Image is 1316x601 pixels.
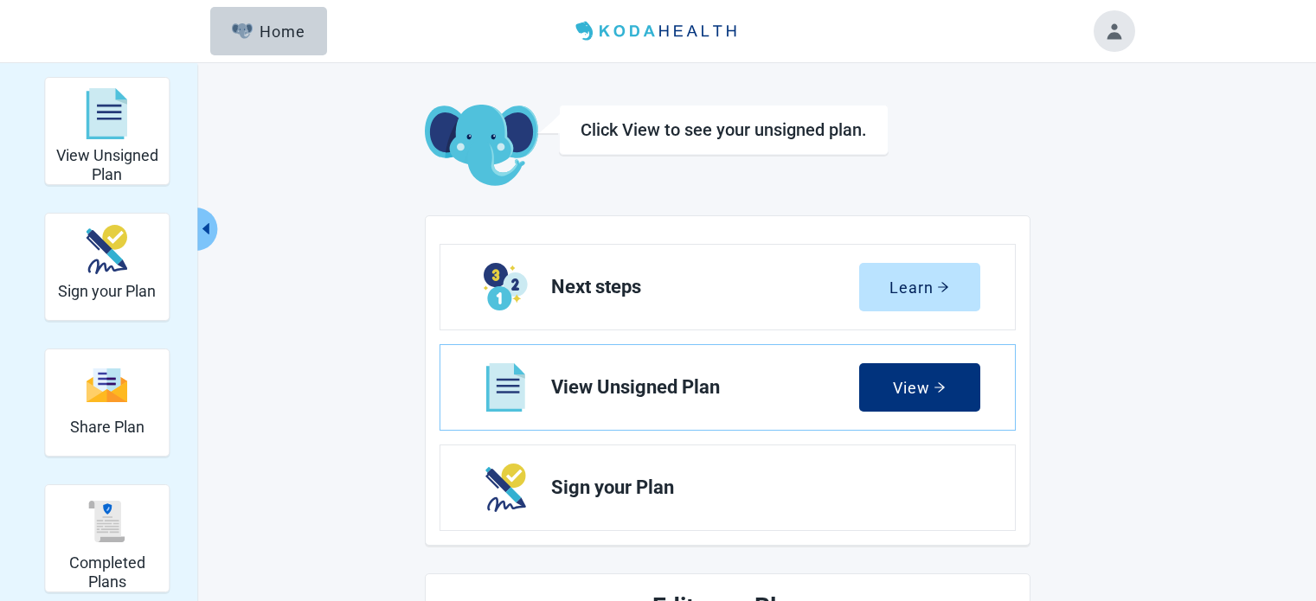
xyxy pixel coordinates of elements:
div: View [893,379,946,396]
img: Koda Elephant [425,105,538,188]
span: caret-left [198,221,215,237]
img: Koda Health [568,17,747,45]
img: svg%3e [87,367,128,404]
div: Home [232,22,306,40]
h1: Click View to see your unsigned plan. [581,119,867,140]
button: Collapse menu [196,208,218,251]
div: Share Plan [44,348,170,457]
div: Completed Plans [44,484,170,592]
h2: View Unsigned Plan [52,146,162,183]
span: View Unsigned Plan [551,377,859,398]
h2: Completed Plans [52,553,162,591]
span: Sign your Plan [551,477,966,498]
button: ElephantHome [210,7,327,55]
a: Next Sign your Plan section [440,445,1015,530]
img: svg%3e [87,88,128,140]
a: Learn Next steps section [440,245,1015,329]
h2: Sign your Plan [58,282,156,301]
img: make_plan_official-CpYJDfBD.svg [87,225,128,274]
button: Toggle account menu [1094,10,1135,52]
span: Next steps [551,277,859,297]
div: Learn [889,278,949,296]
a: View View Unsigned Plan section [440,345,1015,430]
span: arrow-right [937,281,949,293]
span: arrow-right [934,381,946,393]
img: svg%3e [87,501,128,542]
div: Sign your Plan [44,213,170,321]
button: Viewarrow-right [859,363,980,412]
button: Learnarrow-right [859,263,980,311]
img: Elephant [232,23,254,39]
h2: Share Plan [70,418,144,437]
div: View Unsigned Plan [44,77,170,185]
